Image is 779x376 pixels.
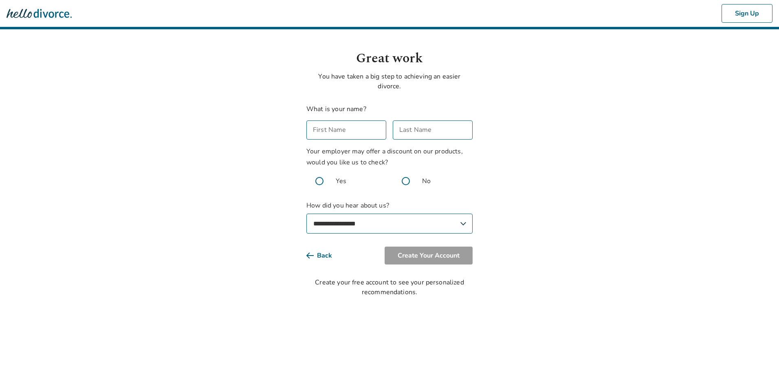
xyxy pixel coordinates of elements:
span: Yes [336,176,346,186]
span: Your employer may offer a discount on our products, would you like us to check? [306,147,463,167]
iframe: Chat Widget [738,337,779,376]
button: Create Your Account [385,247,473,265]
label: How did you hear about us? [306,201,473,234]
button: Sign Up [722,4,772,23]
h1: Great work [306,49,473,68]
label: What is your name? [306,105,366,114]
span: No [422,176,431,186]
button: Back [306,247,345,265]
div: Create your free account to see your personalized recommendations. [306,278,473,297]
p: You have taken a big step to achieving an easier divorce. [306,72,473,91]
img: Hello Divorce Logo [7,5,72,22]
select: How did you hear about us? [306,214,473,234]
